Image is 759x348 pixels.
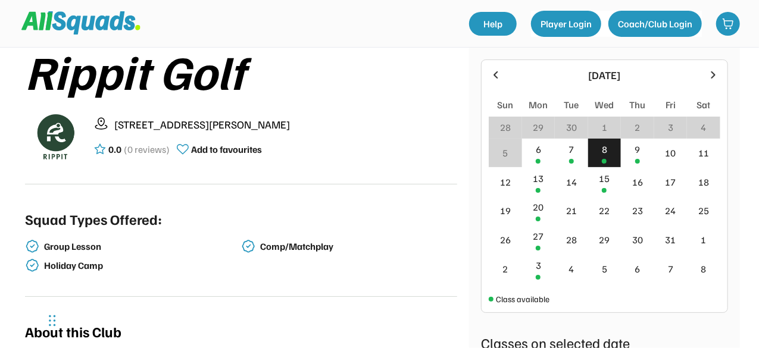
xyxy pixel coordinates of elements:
div: 29 [533,120,544,134]
div: 2 [502,262,508,276]
div: Mon [529,98,548,112]
div: 15 [599,171,610,186]
div: (0 reviews) [124,142,170,156]
div: [STREET_ADDRESS][PERSON_NAME] [114,117,457,133]
div: 21 [566,203,577,218]
div: 12 [500,175,511,189]
div: 8 [602,142,607,156]
div: 23 [632,203,643,218]
div: About this Club [25,321,121,342]
div: Sun [497,98,513,112]
div: Thu [630,98,646,112]
div: 25 [698,203,709,218]
div: 4 [701,120,707,134]
div: 6 [536,142,541,156]
div: 3 [536,258,541,272]
div: 0.0 [108,142,121,156]
div: Tue [564,98,579,112]
div: 4 [569,262,574,276]
div: 19 [500,203,511,218]
a: Help [469,12,517,36]
div: 7 [668,262,673,276]
img: check-verified-01.svg [25,239,39,253]
div: 9 [635,142,641,156]
div: 27 [533,229,544,243]
img: check-verified-01.svg [241,239,255,253]
div: 16 [632,175,643,189]
img: Squad%20Logo.svg [21,11,140,34]
div: Add to favourites [191,142,262,156]
img: Rippitlogov2_green.png [25,106,85,166]
div: Wed [595,98,614,112]
div: 13 [533,171,544,186]
div: 20 [533,200,544,214]
div: 29 [599,233,610,247]
div: 28 [500,120,511,134]
div: Fri [666,98,676,112]
div: 28 [566,233,577,247]
div: Comp/Matchplay [260,241,455,252]
div: Holiday Camp [44,260,239,271]
div: 24 [666,203,676,218]
img: check-verified-01.svg [25,258,39,272]
div: 17 [666,175,676,189]
div: 6 [635,262,641,276]
div: 14 [566,175,577,189]
div: 3 [668,120,673,134]
div: 1 [602,120,607,134]
div: 10 [666,146,676,160]
div: [DATE] [509,67,700,83]
div: Class available [496,293,549,305]
div: 8 [701,262,707,276]
div: 2 [635,120,641,134]
div: Rippit Golf [25,45,457,97]
div: 5 [602,262,607,276]
button: Player Login [531,11,601,37]
div: Squad Types Offered: [25,208,162,230]
div: Group Lesson [44,241,239,252]
img: shopping-cart-01%20%281%29.svg [722,18,734,30]
div: 11 [698,146,709,160]
div: 18 [698,175,709,189]
div: 30 [566,120,577,134]
div: 5 [502,146,508,160]
div: 7 [569,142,574,156]
button: Coach/Club Login [608,11,702,37]
div: 26 [500,233,511,247]
div: 1 [701,233,707,247]
div: Sat [697,98,711,112]
div: 30 [632,233,643,247]
div: 31 [666,233,676,247]
div: 22 [599,203,610,218]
